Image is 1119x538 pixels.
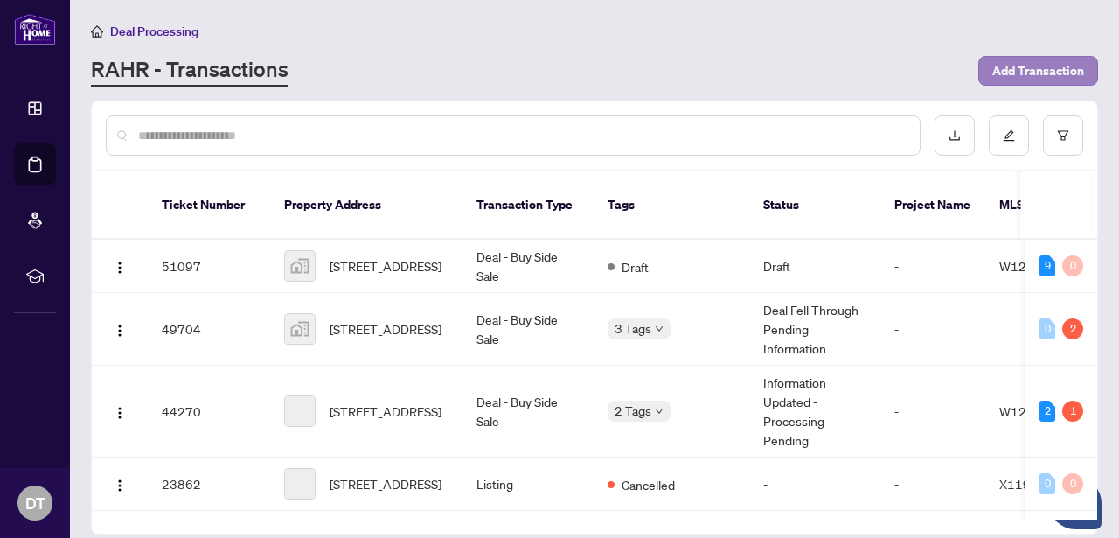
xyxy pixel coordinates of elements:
img: Logo [113,324,127,338]
span: W12327774 [999,258,1074,274]
img: Logo [113,406,127,420]
td: 51097 [148,240,270,293]
span: down [655,325,664,333]
button: edit [989,115,1029,156]
div: 2 [1062,318,1083,339]
span: home [91,25,103,38]
button: Logo [106,397,134,425]
span: [STREET_ADDRESS] [330,319,441,339]
span: [STREET_ADDRESS] [330,402,441,421]
th: Tags [594,171,749,240]
th: Transaction Type [462,171,594,240]
div: 2 [1039,401,1055,422]
span: download [949,129,961,142]
td: Draft [749,240,880,293]
span: X11964307 [999,476,1070,492]
th: Property Address [270,171,462,240]
button: download [935,115,975,156]
div: 1 [1062,401,1083,422]
button: filter [1043,115,1083,156]
div: 0 [1039,318,1055,339]
span: edit [1003,129,1015,142]
td: - [880,293,985,366]
div: 0 [1039,473,1055,494]
td: 44270 [148,366,270,458]
td: Listing [462,458,594,511]
span: Cancelled [622,475,675,494]
span: filter [1057,129,1069,142]
td: Deal - Buy Side Sale [462,366,594,458]
span: down [655,407,664,416]
img: Logo [113,479,127,493]
td: 49704 [148,293,270,366]
span: 2 Tags [615,401,651,421]
span: 3 Tags [615,318,651,339]
span: W12193785 [999,403,1074,419]
td: 23862 [148,458,270,511]
button: Logo [106,252,134,280]
div: 9 [1039,255,1055,276]
span: Draft [622,257,649,276]
span: Deal Processing [110,24,198,39]
td: - [880,240,985,293]
div: 0 [1062,473,1083,494]
td: - [880,458,985,511]
img: Logo [113,261,127,275]
span: [STREET_ADDRESS] [330,474,441,493]
span: DT [25,491,45,515]
th: Ticket Number [148,171,270,240]
td: - [749,458,880,511]
img: logo [14,13,56,45]
th: MLS # [985,171,1090,240]
td: Deal - Buy Side Sale [462,293,594,366]
th: Status [749,171,880,240]
td: Deal - Buy Side Sale [462,240,594,293]
div: 0 [1062,255,1083,276]
td: Deal Fell Through - Pending Information [749,293,880,366]
img: thumbnail-img [285,314,315,344]
span: [STREET_ADDRESS] [330,256,441,276]
a: RAHR - Transactions [91,55,288,87]
span: Add Transaction [992,57,1084,85]
td: - [880,366,985,458]
button: Logo [106,315,134,343]
button: Logo [106,470,134,498]
img: thumbnail-img [285,251,315,281]
td: Information Updated - Processing Pending [749,366,880,458]
th: Project Name [880,171,985,240]
button: Add Transaction [978,56,1098,86]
